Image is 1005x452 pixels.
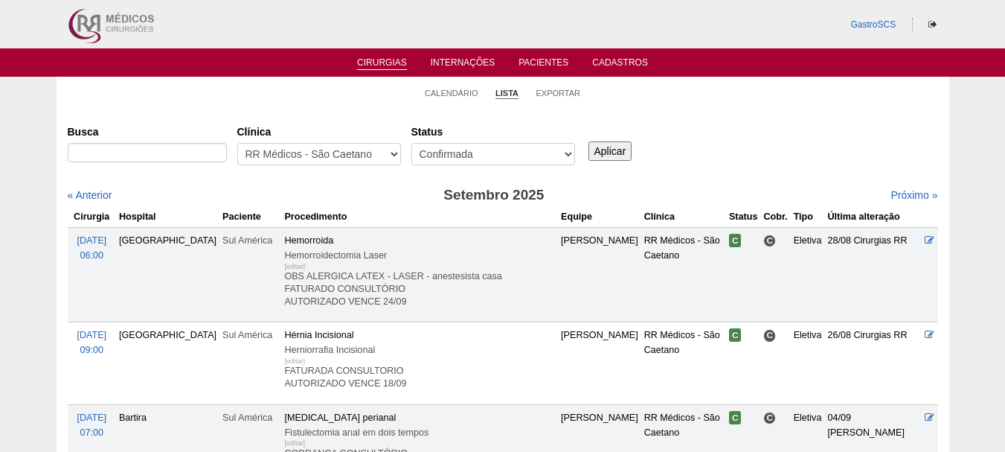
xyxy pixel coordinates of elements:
td: Hérnia Incisional [281,322,558,404]
td: Hemorroida [281,227,558,322]
a: Calendário [425,88,478,98]
span: Confirmada [729,411,742,424]
a: Editar [925,330,934,340]
td: RR Médicos - São Caetano [641,227,726,322]
td: 26/08 Cirurgias RR [824,322,922,404]
span: Consultório [763,329,776,342]
td: [PERSON_NAME] [558,322,641,404]
h3: Setembro 2025 [276,185,711,206]
a: Internações [431,57,495,72]
input: Digite os termos que você deseja procurar. [68,143,227,162]
td: RR Médicos - São Caetano [641,322,726,404]
span: Confirmada [729,234,742,247]
span: Confirmada [729,328,742,342]
div: [editar] [284,436,305,451]
div: Sul América [222,410,278,425]
a: [DATE] 09:00 [77,330,106,355]
p: FATURADA CONSULTORIO AUTORIZADO VENCE 18/09 [284,365,555,390]
a: Próximo » [890,189,937,201]
th: Cobr. [760,206,790,228]
div: Sul América [222,233,278,248]
div: Fistulectomia anal em dois tempos [284,425,555,440]
span: [DATE] [77,330,106,340]
a: Cirurgias [357,57,407,70]
td: Eletiva [791,227,825,322]
a: « Anterior [68,189,112,201]
a: Exportar [536,88,580,98]
td: [GEOGRAPHIC_DATA] [116,322,219,404]
div: [editar] [284,354,305,369]
a: [DATE] 07:00 [77,413,106,438]
td: 28/08 Cirurgias RR [824,227,922,322]
span: Consultório [763,412,776,424]
p: OBS ALERGICA LATEX - LASER - anestesista casa FATURADO CONSULTÓRIO AUTORIZADO VENCE 24/09 [284,270,555,308]
span: 06:00 [80,250,103,261]
th: Equipe [558,206,641,228]
a: Cadastros [592,57,648,72]
div: Hemorroidectomia Laser [284,248,555,263]
th: Última alteração [824,206,922,228]
span: [DATE] [77,413,106,423]
th: Tipo [791,206,825,228]
a: Pacientes [518,57,568,72]
th: Paciente [219,206,281,228]
a: Lista [495,88,518,99]
span: 07:00 [80,427,103,438]
th: Status [726,206,761,228]
a: Editar [925,413,934,423]
label: Clínica [237,124,401,139]
span: 09:00 [80,345,103,355]
td: Eletiva [791,322,825,404]
a: GastroSCS [850,19,896,30]
div: Sul América [222,328,278,343]
input: Aplicar [588,141,632,161]
th: Procedimento [281,206,558,228]
th: Clínica [641,206,726,228]
label: Busca [68,124,227,139]
span: Consultório [763,235,776,247]
td: [PERSON_NAME] [558,227,641,322]
a: [DATE] 06:00 [77,235,106,261]
div: [editar] [284,259,305,274]
div: Herniorrafia Incisional [284,343,555,357]
span: [DATE] [77,235,106,246]
th: Hospital [116,206,219,228]
td: [GEOGRAPHIC_DATA] [116,227,219,322]
i: Sair [928,20,937,29]
label: Status [411,124,575,139]
a: Editar [925,235,934,246]
th: Cirurgia [68,206,116,228]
